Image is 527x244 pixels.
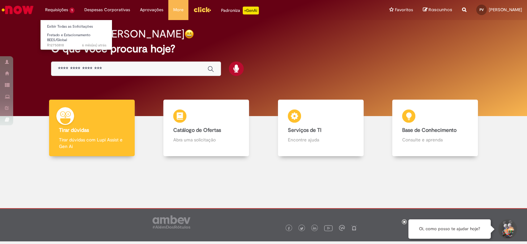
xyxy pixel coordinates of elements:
[193,5,211,14] img: click_logo_yellow_360x200.png
[173,127,221,134] b: Catálogo de Ofertas
[51,28,184,40] h2: Boa tarde, [PERSON_NAME]
[82,43,106,48] span: 6 mês(es) atrás
[221,7,259,14] div: Padroniza
[45,7,68,13] span: Requisições
[339,225,345,231] img: logo_footer_workplace.png
[395,7,413,13] span: Favoritos
[288,136,354,143] p: Encontre ajuda
[313,227,316,231] img: logo_footer_linkedin.png
[35,100,149,157] a: Tirar dúvidas Tirar dúvidas com Lupi Assist e Gen Ai
[41,32,113,46] a: Aberto R12750818 : Fretado e Estacionamento BEES/Global
[59,127,89,134] b: Tirar dúvidas
[184,29,194,39] img: happy-face.png
[59,136,125,150] p: Tirar dúvidas com Lupi Assist e Gen Ai
[1,3,35,16] img: ServiceNow
[351,225,357,231] img: logo_footer_naosei.png
[140,7,163,13] span: Aprovações
[149,100,264,157] a: Catálogo de Ofertas Abra uma solicitação
[243,7,259,14] p: +GenAi
[497,219,517,239] button: Iniciar Conversa de Suporte
[408,219,491,239] div: Oi, como posso te ajudar hoje?
[324,224,333,232] img: logo_footer_youtube.png
[47,33,91,43] span: Fretado e Estacionamento BEES/Global
[40,20,112,50] ul: Requisições
[480,8,484,12] span: PV
[173,136,239,143] p: Abra uma solicitação
[84,7,130,13] span: Despesas Corporativas
[82,43,106,48] time: 05/03/2025 15:11:42
[489,7,522,12] span: [PERSON_NAME]
[173,7,183,13] span: More
[429,7,452,13] span: Rascunhos
[288,127,321,134] b: Serviços de TI
[41,23,113,30] a: Exibir Todas as Solicitações
[423,7,452,13] a: Rascunhos
[378,100,493,157] a: Base de Conhecimento Consulte e aprenda
[287,227,291,230] img: logo_footer_facebook.png
[69,8,74,13] span: 1
[402,127,457,134] b: Base de Conhecimento
[153,215,190,229] img: logo_footer_ambev_rotulo_gray.png
[47,43,106,48] span: R12750818
[402,136,468,143] p: Consulte e aprenda
[263,100,378,157] a: Serviços de TI Encontre ajuda
[300,227,303,230] img: logo_footer_twitter.png
[51,43,476,55] h2: O que você procura hoje?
